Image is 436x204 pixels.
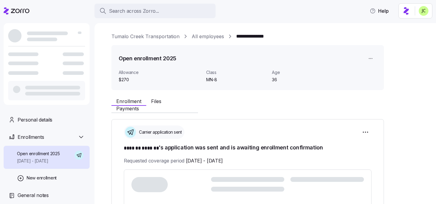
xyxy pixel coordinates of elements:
span: MN-8 [206,77,267,83]
button: Search across Zorro... [94,4,216,18]
span: Allowance [119,69,201,75]
span: New enrollment [27,175,57,181]
a: All employees [192,33,224,40]
span: 36 [272,77,333,83]
span: Requested coverage period [124,157,223,165]
span: [DATE] - [DATE] [17,158,60,164]
span: Search across Zorro... [109,7,159,15]
span: Class [206,69,267,75]
a: Tumalo Creek Transportation [111,33,180,40]
img: 0d5040ea9766abea509702906ec44285 [419,6,428,16]
span: General notes [18,192,49,199]
span: [DATE] - [DATE] [186,157,223,165]
span: Payments [116,106,139,111]
span: Personal details [18,116,52,124]
button: Help [365,5,394,17]
span: Enrollments [18,133,44,141]
span: Files [151,99,161,104]
span: Carrier application sent [137,129,182,135]
h1: 's application was sent and is awaiting enrollment confirmation [124,144,372,152]
span: Age [272,69,333,75]
h1: Open enrollment 2025 [119,55,176,62]
span: Enrollment [116,99,141,104]
span: Open enrollment 2025 [17,151,60,157]
span: $270 [119,77,201,83]
span: Help [370,7,389,15]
